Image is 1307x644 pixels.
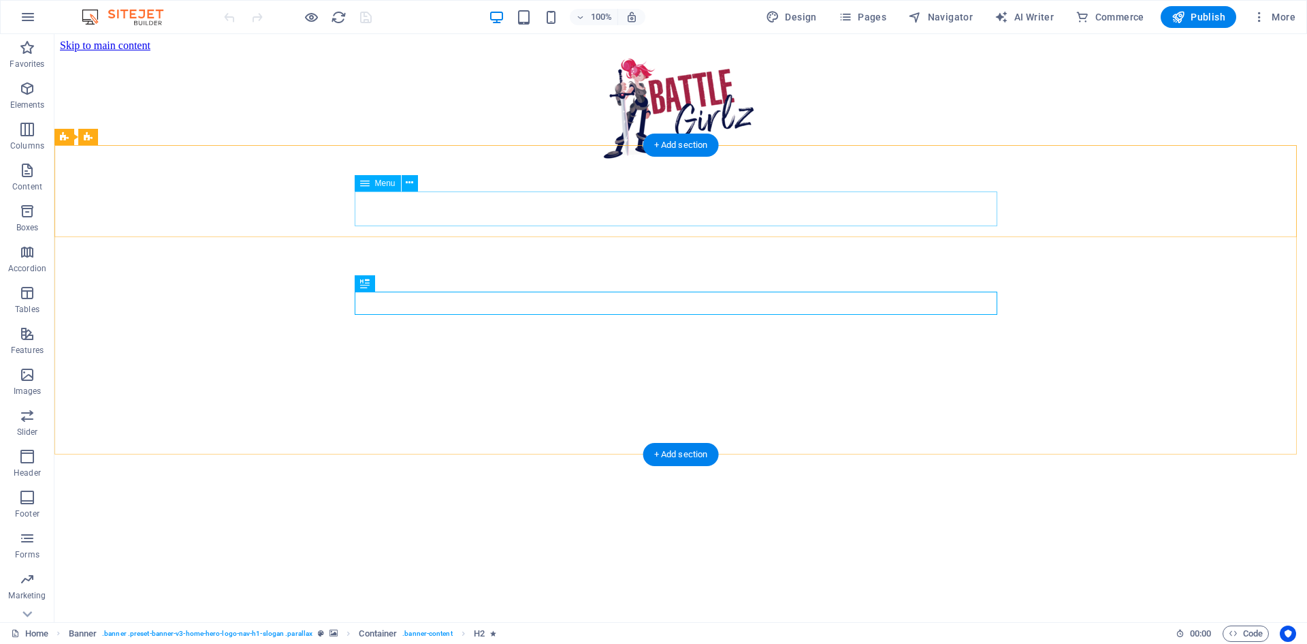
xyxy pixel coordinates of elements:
[1161,6,1236,28] button: Publish
[11,626,48,642] a: Click to cancel selection. Double-click to open Pages
[1076,10,1144,24] span: Commerce
[1280,626,1296,642] button: Usercentrics
[10,59,44,70] p: Favorites
[626,11,638,23] i: On resize automatically adjust zoom level to fit chosen device.
[14,386,42,397] p: Images
[1172,10,1225,24] span: Publish
[570,9,618,25] button: 100%
[1223,626,1269,642] button: Code
[402,626,452,642] span: . banner-content
[1247,6,1301,28] button: More
[1176,626,1212,642] h6: Session time
[78,9,180,25] img: Editor Logo
[995,10,1054,24] span: AI Writer
[330,9,346,25] button: reload
[1253,10,1295,24] span: More
[490,630,496,637] i: Element contains an animation
[12,181,42,192] p: Content
[16,222,39,233] p: Boxes
[318,630,324,637] i: This element is a customizable preset
[10,140,44,151] p: Columns
[331,10,346,25] i: Reload page
[303,9,319,25] button: Click here to leave preview mode and continue editing
[908,10,973,24] span: Navigator
[590,9,612,25] h6: 100%
[375,179,396,187] span: Menu
[989,6,1059,28] button: AI Writer
[903,6,978,28] button: Navigator
[8,263,46,274] p: Accordion
[1229,626,1263,642] span: Code
[11,345,44,356] p: Features
[1070,6,1150,28] button: Commerce
[15,508,39,519] p: Footer
[14,467,41,478] p: Header
[329,630,338,637] i: This element contains a background
[8,590,46,601] p: Marketing
[766,10,817,24] span: Design
[69,626,97,642] span: Click to select. Double-click to edit
[474,626,485,642] span: Click to select. Double-click to edit
[760,6,822,28] button: Design
[359,626,397,642] span: Click to select. Double-click to edit
[102,626,312,642] span: . banner .preset-banner-v3-home-hero-logo-nav-h1-slogan .parallax
[5,5,96,17] a: Skip to main content
[1190,626,1211,642] span: 00 00
[833,6,892,28] button: Pages
[643,134,719,157] div: + Add section
[839,10,886,24] span: Pages
[643,443,719,466] div: + Add section
[760,6,822,28] div: Design (Ctrl+Alt+Y)
[15,549,39,560] p: Forms
[10,99,45,110] p: Elements
[15,304,39,315] p: Tables
[17,427,38,438] p: Slider
[69,626,497,642] nav: breadcrumb
[1199,628,1201,639] span: :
